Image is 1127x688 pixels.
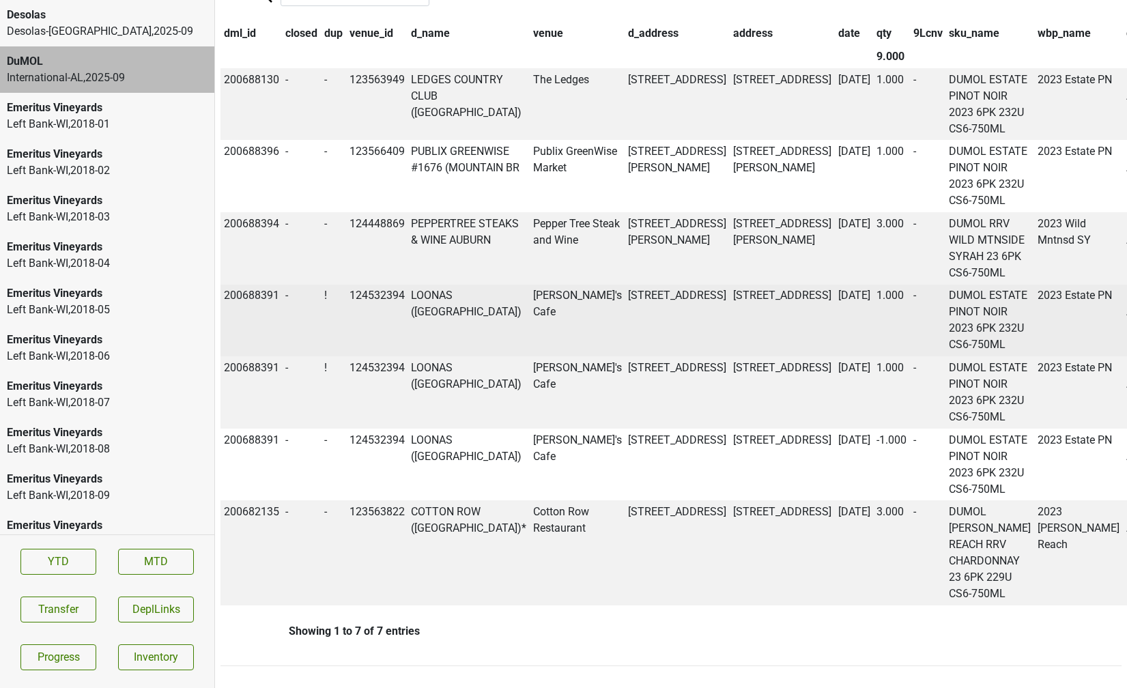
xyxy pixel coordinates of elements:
td: 200688394 [220,212,283,285]
th: 9Lcnv: activate to sort column ascending [910,23,946,46]
td: - [283,68,322,141]
td: LOONAS ([GEOGRAPHIC_DATA]) [408,429,530,501]
th: qty: activate to sort column ascending [873,23,910,46]
td: 2023 [PERSON_NAME] Reach [1034,500,1123,605]
td: 2023 Estate PN [1034,140,1123,212]
div: Emeritus Vineyards [7,517,208,534]
div: Emeritus Vineyards [7,332,208,348]
div: Emeritus Vineyards [7,378,208,395]
th: dml_id: activate to sort column ascending [220,23,283,46]
th: d_address: activate to sort column ascending [625,23,730,46]
div: Emeritus Vineyards [7,192,208,209]
td: 1.000 [873,356,910,429]
td: LOONAS ([GEOGRAPHIC_DATA]) [408,285,530,357]
div: Desolas [7,7,208,23]
th: dup: activate to sort column ascending [321,23,346,46]
td: 2023 Estate PN [1034,285,1123,357]
td: -1.000 [873,429,910,501]
td: 200688391 [220,285,283,357]
td: DUMOL ESTATE PINOT NOIR 2023 6PK 232U CS6-750ML [946,429,1035,501]
div: Left Bank-WI , 2018 - 05 [7,302,208,318]
th: closed: activate to sort column ascending [283,23,322,46]
td: 1.000 [873,68,910,141]
th: venue_id: activate to sort column ascending [346,23,408,46]
div: Emeritus Vineyards [7,239,208,255]
th: wbp_name: activate to sort column ascending [1034,23,1123,46]
div: Emeritus Vineyards [7,285,208,302]
td: DUMOL RRV WILD MTNSIDE SYRAH 23 6PK CS6-750ML [946,212,1035,285]
td: 123566409 [346,140,408,212]
td: [PERSON_NAME]'s Cafe [530,356,625,429]
div: Emeritus Vineyards [7,100,208,116]
div: Emeritus Vineyards [7,425,208,441]
td: - [321,500,346,605]
td: [STREET_ADDRESS] [625,500,730,605]
a: YTD [20,549,96,575]
td: ! [321,285,346,357]
td: - [283,500,322,605]
div: Left Bank-WI , 2018 - 01 [7,116,208,132]
td: PEPPERTREE STEAKS & WINE AUBURN [408,212,530,285]
td: 2023 Estate PN [1034,429,1123,501]
td: 2023 Estate PN [1034,68,1123,141]
th: venue: activate to sort column ascending [530,23,625,46]
td: 123563822 [346,500,408,605]
td: [STREET_ADDRESS] [625,285,730,357]
td: 1.000 [873,140,910,212]
td: 124532394 [346,285,408,357]
td: - [283,356,322,429]
a: MTD [118,549,194,575]
td: DUMOL ESTATE PINOT NOIR 2023 6PK 232U CS6-750ML [946,285,1035,357]
div: Left Bank-WI , 2018 - 07 [7,395,208,411]
td: DUMOL ESTATE PINOT NOIR 2023 6PK 232U CS6-750ML [946,68,1035,141]
td: - [910,140,946,212]
div: Emeritus Vineyards [7,471,208,487]
td: - [321,140,346,212]
td: COTTON ROW ([GEOGRAPHIC_DATA])* [408,500,530,605]
td: - [321,429,346,501]
td: [DATE] [835,429,874,501]
td: - [910,285,946,357]
td: [STREET_ADDRESS][PERSON_NAME] [730,140,835,212]
td: 1.000 [873,285,910,357]
td: - [910,356,946,429]
td: [DATE] [835,212,874,285]
td: [DATE] [835,500,874,605]
td: [STREET_ADDRESS] [625,68,730,141]
td: [STREET_ADDRESS] [730,356,835,429]
td: LOONAS ([GEOGRAPHIC_DATA]) [408,356,530,429]
td: 124448869 [346,212,408,285]
td: - [283,140,322,212]
td: 200688391 [220,356,283,429]
th: address: activate to sort column ascending [730,23,835,46]
td: [STREET_ADDRESS] [625,429,730,501]
td: [STREET_ADDRESS] [730,285,835,357]
td: - [321,68,346,141]
a: Inventory [118,644,194,670]
td: DUMOL [PERSON_NAME] REACH RRV CHARDONNAY 23 6PK 229U CS6-750ML [946,500,1035,605]
td: 3.000 [873,212,910,285]
td: - [910,212,946,285]
div: Left Bank-WI , 2018 - 10 [7,534,208,550]
th: d_name: activate to sort column ascending [408,23,530,46]
td: - [910,429,946,501]
td: - [321,212,346,285]
td: [STREET_ADDRESS] [730,68,835,141]
td: [STREET_ADDRESS] [730,429,835,501]
td: - [910,68,946,141]
div: Left Bank-WI , 2018 - 06 [7,348,208,364]
div: Left Bank-WI , 2018 - 02 [7,162,208,179]
td: - [283,285,322,357]
div: Showing 1 to 7 of 7 entries [220,625,420,637]
td: 200688396 [220,140,283,212]
td: 123563949 [346,68,408,141]
td: [DATE] [835,68,874,141]
td: DUMOL ESTATE PINOT NOIR 2023 6PK 232U CS6-750ML [946,140,1035,212]
td: [STREET_ADDRESS][PERSON_NAME] [625,212,730,285]
td: [DATE] [835,140,874,212]
td: 200688130 [220,68,283,141]
td: [DATE] [835,356,874,429]
td: 124532394 [346,429,408,501]
td: PUBLIX GREENWISE #1676 (MOUNTAIN BR [408,140,530,212]
td: [STREET_ADDRESS] [625,356,730,429]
